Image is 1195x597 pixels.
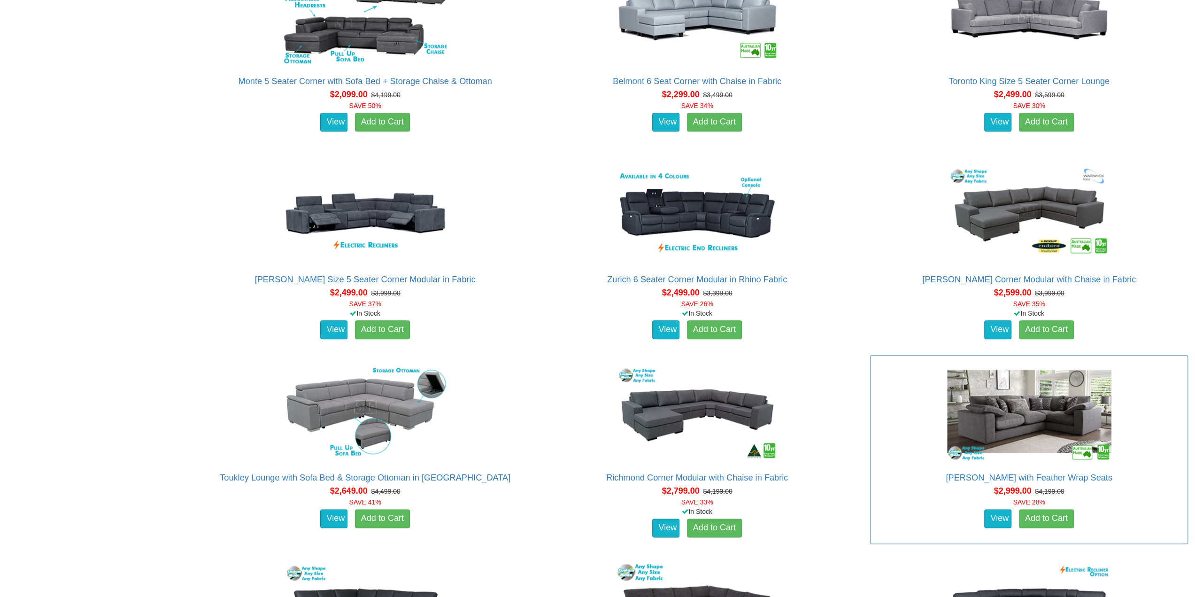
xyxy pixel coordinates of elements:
[371,488,400,495] del: $4,499.00
[994,90,1031,99] span: $2,499.00
[349,300,381,308] font: SAVE 37%
[281,360,450,464] img: Toukley Lounge with Sofa Bed & Storage Ottoman in Fabric
[994,486,1031,496] span: $2,999.00
[984,509,1011,528] a: View
[945,360,1114,464] img: Erika Corner with Feather Wrap Seats
[868,309,1190,318] div: In Stock
[1019,113,1074,132] a: Add to Cart
[1013,102,1045,109] font: SAVE 30%
[922,275,1136,284] a: [PERSON_NAME] Corner Modular with Chaise in Fabric
[994,288,1031,297] span: $2,599.00
[238,77,492,86] a: Monte 5 Seater Corner with Sofa Bed + Storage Chaise & Ottoman
[613,77,781,86] a: Belmont 6 Seat Corner with Chaise in Fabric
[320,113,347,132] a: View
[536,507,858,516] div: In Stock
[220,473,510,482] a: Toukley Lounge with Sofa Bed & Storage Ottoman in [GEOGRAPHIC_DATA]
[945,162,1114,265] img: Morton Corner Modular with Chaise in Fabric
[355,113,410,132] a: Add to Cart
[255,275,476,284] a: [PERSON_NAME] Size 5 Seater Corner Modular in Fabric
[687,113,742,132] a: Add to Cart
[681,300,713,308] font: SAVE 26%
[652,519,679,537] a: View
[1035,91,1064,99] del: $3,599.00
[606,473,788,482] a: Richmond Corner Modular with Chaise in Fabric
[349,102,381,109] font: SAVE 50%
[1035,488,1064,495] del: $4,199.00
[607,275,787,284] a: Zurich 6 Seater Corner Modular in Rhino Fabric
[652,320,679,339] a: View
[281,162,450,265] img: Marlow King Size 5 Seater Corner Modular in Fabric
[204,309,526,318] div: In Stock
[662,486,699,496] span: $2,799.00
[984,113,1011,132] a: View
[1019,509,1074,528] a: Add to Cart
[681,498,713,506] font: SAVE 33%
[946,473,1112,482] a: [PERSON_NAME] with Feather Wrap Seats
[330,486,368,496] span: $2,649.00
[1035,289,1064,297] del: $3,999.00
[536,309,858,318] div: In Stock
[320,509,347,528] a: View
[371,289,400,297] del: $3,999.00
[355,320,410,339] a: Add to Cart
[662,288,699,297] span: $2,499.00
[703,91,732,99] del: $3,499.00
[355,509,410,528] a: Add to Cart
[330,90,368,99] span: $2,099.00
[703,289,732,297] del: $3,399.00
[320,320,347,339] a: View
[1013,498,1045,506] font: SAVE 28%
[1019,320,1074,339] a: Add to Cart
[681,102,713,109] font: SAVE 34%
[349,498,381,506] font: SAVE 41%
[662,90,699,99] span: $2,299.00
[687,320,742,339] a: Add to Cart
[371,91,400,99] del: $4,199.00
[703,488,732,495] del: $4,199.00
[613,360,782,464] img: Richmond Corner Modular with Chaise in Fabric
[330,288,368,297] span: $2,499.00
[613,162,782,265] img: Zurich 6 Seater Corner Modular in Rhino Fabric
[948,77,1110,86] a: Toronto King Size 5 Seater Corner Lounge
[687,519,742,537] a: Add to Cart
[1013,300,1045,308] font: SAVE 35%
[984,320,1011,339] a: View
[652,113,679,132] a: View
